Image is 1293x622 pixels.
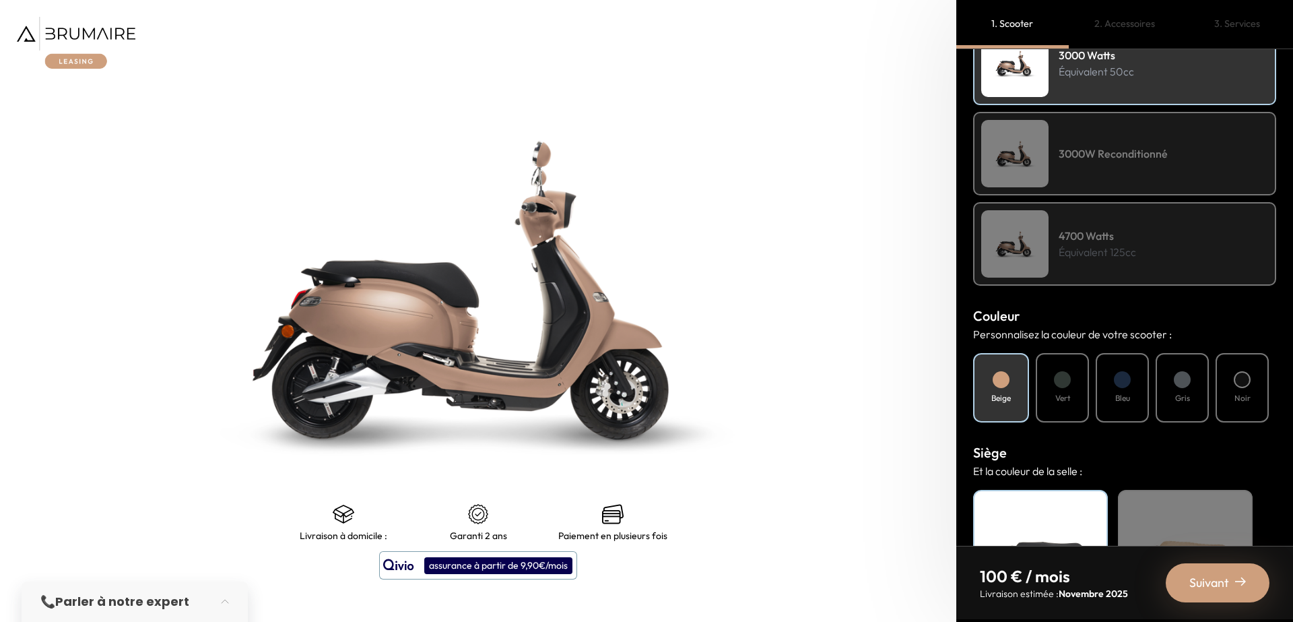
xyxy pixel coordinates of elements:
h4: 4700 Watts [1059,228,1136,244]
p: Équivalent 50cc [1059,63,1134,80]
h4: 3000W Reconditionné [1059,146,1168,162]
h4: Gris [1175,392,1190,404]
h4: Noir [1234,392,1251,404]
img: right-arrow-2.png [1235,576,1246,587]
h3: Couleur [973,306,1276,326]
h4: Bleu [1115,392,1130,404]
h3: Siège [973,443,1276,463]
h4: Noir [981,498,1100,516]
p: 100 € / mois [980,565,1128,587]
p: Et la couleur de la selle : [973,463,1276,479]
h4: Beige [1126,498,1245,516]
span: Suivant [1189,573,1229,592]
img: Scooter Leasing [981,210,1049,278]
img: Scooter Leasing [981,120,1049,187]
img: shipping.png [333,503,354,525]
img: credit-cards.png [602,503,624,525]
h4: Beige [991,392,1011,404]
p: Livraison estimée : [980,587,1128,600]
div: assurance à partir de 9,90€/mois [424,557,572,574]
span: Novembre 2025 [1059,588,1128,600]
img: Brumaire Leasing [17,17,135,69]
p: Personnalisez la couleur de votre scooter : [973,326,1276,342]
img: logo qivio [383,557,414,573]
img: certificat-de-garantie.png [467,503,489,525]
img: Scooter Leasing [981,30,1049,97]
h4: Vert [1055,392,1070,404]
h4: 3000 Watts [1059,47,1134,63]
p: Livraison à domicile : [300,530,387,541]
p: Garanti 2 ans [450,530,507,541]
button: assurance à partir de 9,90€/mois [379,551,577,580]
p: Équivalent 125cc [1059,244,1136,260]
p: Paiement en plusieurs fois [558,530,667,541]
